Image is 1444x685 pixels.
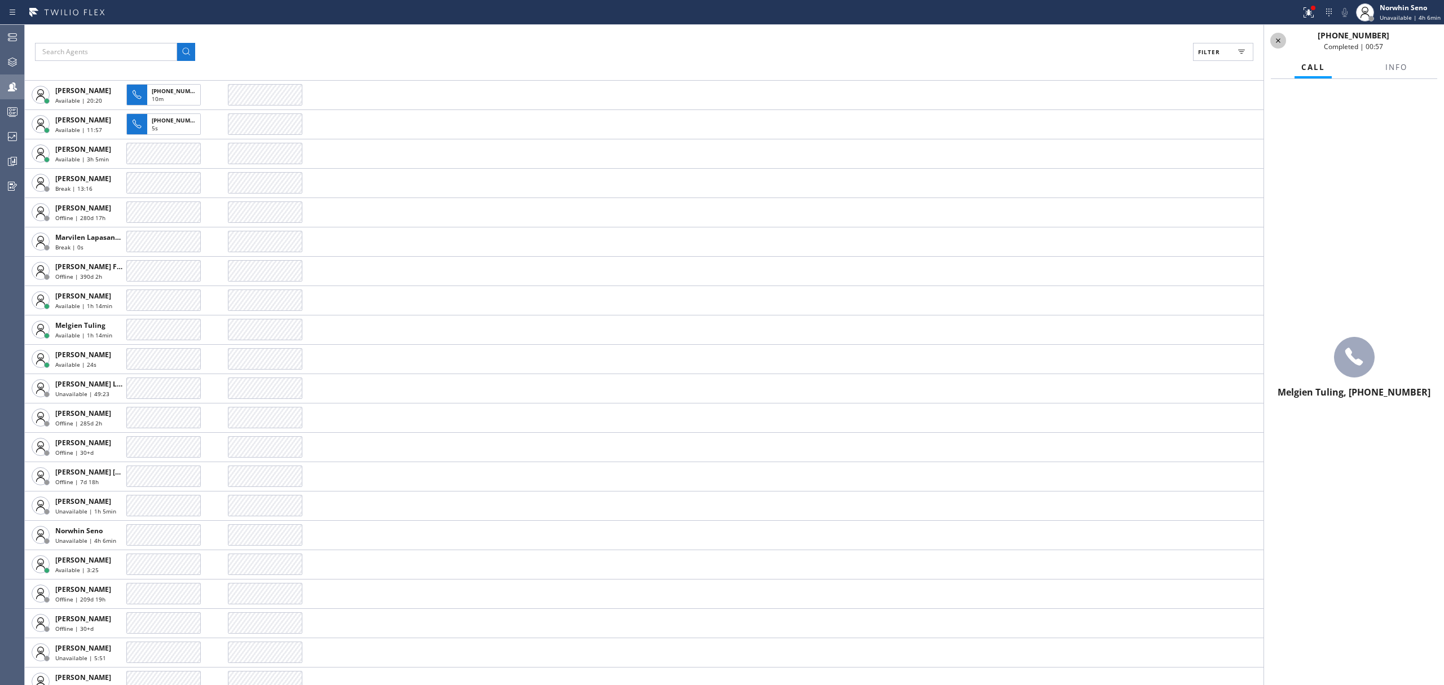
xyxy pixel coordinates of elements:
span: Marvilen Lapasanda [55,232,124,242]
button: [PHONE_NUMBER]10m [126,81,204,109]
span: [PERSON_NAME] [55,291,111,301]
button: Info [1379,56,1414,78]
span: Available | 1h 14min [55,302,112,310]
span: Offline | 7d 18h [55,478,99,486]
span: 5s [152,124,158,132]
button: Call [1295,56,1332,78]
span: [PERSON_NAME] [55,555,111,565]
span: Unavailable | 49:23 [55,390,109,398]
span: [PHONE_NUMBER] [1318,30,1389,41]
span: [PERSON_NAME] [55,174,111,183]
span: Call [1301,62,1325,72]
span: [PERSON_NAME] [55,86,111,95]
span: Unavailable | 4h 6min [55,537,116,545]
span: Offline | 390d 2h [55,273,102,280]
span: Available | 20:20 [55,96,102,104]
span: Offline | 280d 17h [55,214,105,222]
button: Mute [1337,5,1353,20]
button: Filter [1193,43,1253,61]
span: [PERSON_NAME] [PERSON_NAME] [55,467,169,477]
span: [PHONE_NUMBER] [152,116,203,124]
span: Available | 3:25 [55,566,99,574]
span: Filter [1198,48,1220,56]
span: Offline | 209d 19h [55,595,105,603]
span: Available | 1h 14min [55,331,112,339]
span: [PERSON_NAME] [55,585,111,594]
span: [PERSON_NAME] [55,144,111,154]
span: Melgien Tuling, [PHONE_NUMBER] [1278,386,1430,398]
span: Offline | 30+d [55,625,94,633]
span: Offline | 285d 2h [55,419,102,427]
span: [PERSON_NAME] [55,350,111,359]
span: [PHONE_NUMBER] [152,87,203,95]
span: [PERSON_NAME] [55,409,111,418]
input: Search Agents [35,43,177,61]
span: Break | 0s [55,243,83,251]
span: 10m [152,95,164,103]
span: Norwhin Seno [55,526,103,535]
span: Available | 3h 5min [55,155,109,163]
span: [PERSON_NAME] [55,643,111,653]
span: Melgien Tuling [55,320,105,330]
button: [PHONE_NUMBER]5s [126,110,204,138]
span: Unavailable | 4h 6min [1380,14,1441,21]
span: Offline | 30+d [55,449,94,456]
span: [PERSON_NAME] [55,203,111,213]
span: Completed | 00:57 [1324,42,1383,51]
span: [PERSON_NAME] [55,438,111,447]
div: Norwhin Seno [1380,3,1441,12]
span: [PERSON_NAME] Fat [55,262,124,271]
span: [PERSON_NAME] Ledelbeth [PERSON_NAME] [55,379,205,389]
span: [PERSON_NAME] [55,614,111,623]
span: [PERSON_NAME] [55,497,111,506]
span: Unavailable | 1h 5min [55,507,116,515]
span: Available | 11:57 [55,126,102,134]
span: [PERSON_NAME] [55,115,111,125]
span: Info [1385,62,1407,72]
span: Unavailable | 5:51 [55,654,106,662]
span: Available | 24s [55,361,96,368]
span: [PERSON_NAME] [55,673,111,682]
span: Break | 13:16 [55,185,93,192]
